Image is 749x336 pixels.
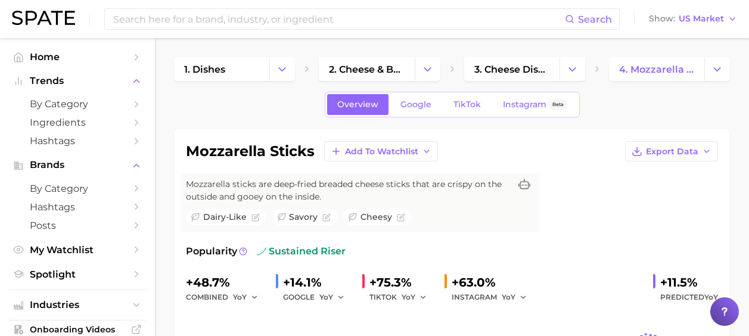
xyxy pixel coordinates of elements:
a: by Category [10,179,145,198]
span: dairy-like [203,211,247,223]
span: YoY [704,293,718,301]
span: sustained riser [257,244,346,259]
a: Spotlight [10,265,145,284]
span: YoY [319,292,333,302]
a: by Category [10,95,145,113]
span: 3. cheese dishes [474,64,549,75]
span: Export Data [646,147,698,157]
span: YoY [502,292,515,302]
span: 4. mozzarella sticks [619,64,694,75]
span: Search [578,14,612,25]
div: +63.0% [452,273,535,292]
span: Popularity [186,244,237,259]
button: Trends [10,72,145,90]
a: 1. dishes [174,57,269,81]
span: Ingredients [30,117,125,128]
a: Ingredients [10,113,145,132]
span: Beta [552,99,564,110]
span: US Market [679,15,724,22]
a: Hashtags [10,132,145,150]
button: YoY [502,290,527,304]
img: sustained riser [257,247,266,256]
span: Onboarding Videos [30,324,125,335]
div: combined [186,290,266,304]
a: Home [10,48,145,66]
button: Flag as miscategorized or irrelevant [397,213,405,222]
button: Change Category [704,57,730,81]
a: 4. mozzarella sticks [609,57,704,81]
span: My Watchlist [30,244,125,256]
span: Instagram [503,99,546,110]
a: InstagramBeta [493,94,577,115]
div: +14.1% [283,273,353,292]
div: +11.5% [660,273,718,292]
span: cheesy [360,211,392,223]
input: Search here for a brand, industry, or ingredient [112,9,565,29]
span: Brands [30,160,125,170]
button: Flag as miscategorized or irrelevant [251,213,260,222]
a: Google [390,94,442,115]
span: 2. cheese & butter dishes [329,64,404,75]
a: My Watchlist [10,241,145,259]
div: GOOGLE [283,290,353,304]
span: YoY [233,292,247,302]
a: Overview [327,94,389,115]
button: YoY [319,290,345,304]
span: Show [649,15,675,22]
a: 2. cheese & butter dishes [319,57,414,81]
span: Trends [30,76,125,86]
span: YoY [402,292,415,302]
button: Change Category [269,57,295,81]
span: TikTok [453,99,481,110]
span: 1. dishes [184,64,225,75]
span: by Category [30,98,125,110]
span: Google [400,99,431,110]
div: +48.7% [186,273,266,292]
button: YoY [402,290,427,304]
h1: mozzarella sticks [186,144,315,158]
a: Posts [10,216,145,235]
div: +75.3% [369,273,435,292]
a: Hashtags [10,198,145,216]
span: Posts [30,220,125,231]
span: Overview [337,99,378,110]
span: Industries [30,300,125,310]
div: INSTAGRAM [452,290,535,304]
span: by Category [30,183,125,194]
img: SPATE [12,11,75,25]
button: Change Category [560,57,585,81]
button: Add to Watchlist [324,141,438,161]
div: TIKTOK [369,290,435,304]
a: 3. cheese dishes [464,57,560,81]
span: Hashtags [30,135,125,147]
span: savory [289,211,318,223]
button: ShowUS Market [646,11,740,27]
button: YoY [233,290,259,304]
button: Flag as miscategorized or irrelevant [322,213,331,222]
span: Spotlight [30,269,125,280]
button: Brands [10,156,145,174]
span: Home [30,51,125,63]
button: Change Category [415,57,440,81]
button: Export Data [625,141,718,161]
button: Industries [10,296,145,314]
span: Mozzarella sticks are deep-fried breaded cheese sticks that are crispy on the outside and gooey o... [186,178,510,203]
a: TikTok [443,94,491,115]
span: Add to Watchlist [345,147,418,157]
span: Hashtags [30,201,125,213]
span: Predicted [660,290,718,304]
